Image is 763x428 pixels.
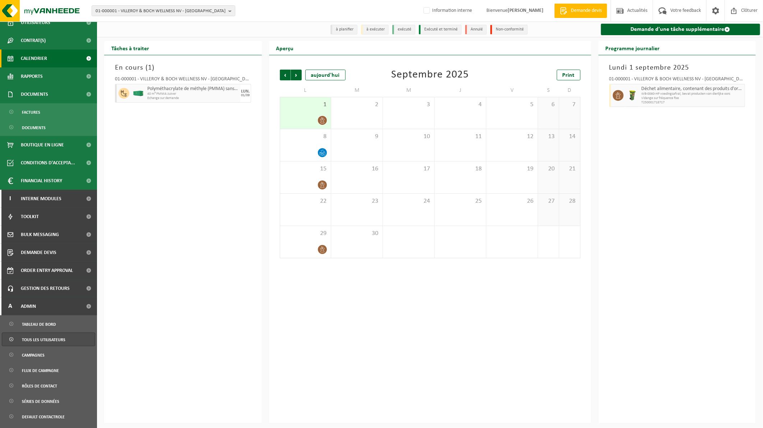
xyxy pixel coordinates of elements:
span: Interne modules [21,190,61,208]
span: 18 [438,165,482,173]
span: 14 [563,133,577,141]
span: Précédent [280,70,291,80]
span: Tableau de bord [22,318,56,331]
a: Factures [2,105,95,119]
td: M [331,84,383,97]
span: Calendrier [21,50,47,67]
a: Demande devis [554,4,607,18]
strong: [PERSON_NAME] [508,8,544,13]
span: Demande devis [569,7,604,14]
span: 13 [542,133,555,141]
h2: Tâches à traiter [104,41,156,55]
span: 1 [284,101,328,109]
td: S [538,84,559,97]
span: 5 [490,101,534,109]
td: J [435,84,486,97]
span: Boutique en ligne [21,136,64,154]
li: à planifier [330,25,357,34]
span: Print [563,72,575,78]
span: Conditions d'accepta... [21,154,75,172]
span: 24 [387,197,431,205]
span: Séries de données [22,395,59,408]
span: 40 m³ PMMA zuiver [147,92,239,96]
span: Rôles de contact [22,379,57,393]
li: exécuté [392,25,415,34]
h2: Aperçu [269,41,301,55]
span: 22 [284,197,328,205]
span: Admin [21,297,36,315]
div: LUN. [241,89,250,94]
span: Factures [22,105,40,119]
span: Suivant [291,70,302,80]
a: Print [557,70,581,80]
a: Flux de campagne [2,363,95,377]
span: 2 [335,101,379,109]
a: default contactrole [2,410,95,423]
li: Non-conformité [490,25,528,34]
span: Documents [21,85,48,103]
span: 6 [542,101,555,109]
span: WB-0060-HP voedingsafval, bevat producten van dierlijke oors [642,92,743,96]
div: 01/09 [241,94,250,97]
span: 1 [148,64,152,71]
span: Bulk Messaging [21,226,59,244]
a: Tous les utilisateurs [2,333,95,346]
span: Order entry approval [21,262,73,279]
span: 3 [387,101,431,109]
td: L [280,84,332,97]
td: M [383,84,435,97]
span: 27 [542,197,555,205]
span: 8 [284,133,328,141]
span: 23 [335,197,379,205]
h2: Programme journalier [598,41,667,55]
span: Financial History [21,172,62,190]
a: Demande d'une tâche supplémentaire [601,24,760,35]
span: 17 [387,165,431,173]
span: 12 [490,133,534,141]
span: Déchet alimentaire, contenant des produits d'origine animale, non emballé, catégorie 3 [642,86,743,92]
li: Annulé [465,25,487,34]
span: 30 [335,230,379,237]
td: D [559,84,581,97]
a: Tableau de bord [2,317,95,331]
span: Echange sur demande [147,96,239,100]
span: T250001718717 [642,100,743,105]
a: Séries de données [2,394,95,408]
a: Campagnes [2,348,95,362]
span: 01-000001 - VILLEROY & BOCH WELLNESS NV - [GEOGRAPHIC_DATA] [96,6,226,17]
span: 26 [490,197,534,205]
span: Utilisateurs [21,14,50,32]
td: V [486,84,538,97]
div: Septembre 2025 [391,70,469,80]
a: Rôles de contact [2,379,95,392]
span: Documents [22,121,46,135]
span: 19 [490,165,534,173]
span: 25 [438,197,482,205]
h3: En cours ( ) [115,62,251,73]
span: Campagnes [22,348,45,362]
span: Gestion des retours [21,279,70,297]
span: Vidange sur fréquence fixe [642,96,743,100]
span: 28 [563,197,577,205]
span: 10 [387,133,431,141]
span: Contrat(s) [21,32,46,50]
div: 01-000001 - VILLEROY & BOCH WELLNESS NV - [GEOGRAPHIC_DATA] [115,77,251,84]
span: Rapports [21,67,43,85]
div: 01-000001 - VILLEROY & BOCH WELLNESS NV - [GEOGRAPHIC_DATA] [609,77,745,84]
img: HK-XC-40-GN-00 [133,91,144,96]
span: 11 [438,133,482,141]
span: I [7,190,14,208]
span: 9 [335,133,379,141]
span: 15 [284,165,328,173]
span: Tous les utilisateurs [22,333,65,347]
button: 01-000001 - VILLEROY & BOCH WELLNESS NV - [GEOGRAPHIC_DATA] [92,5,235,16]
span: A [7,297,14,315]
span: 20 [542,165,555,173]
span: Toolkit [21,208,39,226]
span: 7 [563,101,577,109]
h3: Lundi 1 septembre 2025 [609,62,745,73]
div: aujourd'hui [305,70,346,80]
span: default contactrole [22,410,65,424]
li: Exécuté et terminé [419,25,462,34]
span: Demande devis [21,244,56,262]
